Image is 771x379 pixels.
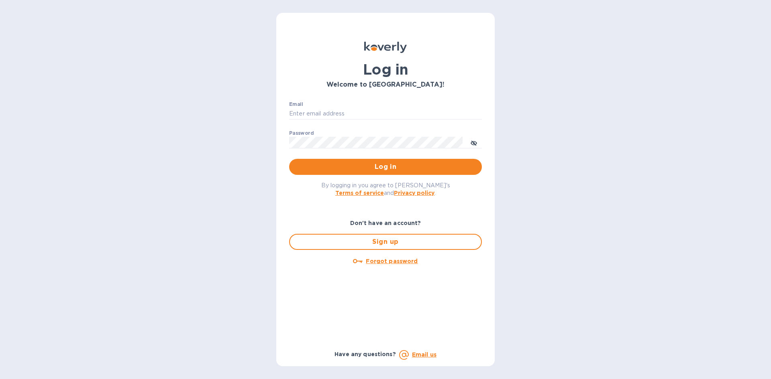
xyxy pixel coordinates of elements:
[364,42,407,53] img: Koverly
[321,182,450,196] span: By logging in you agree to [PERSON_NAME]'s and .
[296,162,475,172] span: Log in
[289,81,482,89] h3: Welcome to [GEOGRAPHIC_DATA]!
[412,351,436,358] a: Email us
[394,190,434,196] a: Privacy policy
[366,258,418,264] u: Forgot password
[289,131,314,136] label: Password
[289,234,482,250] button: Sign up
[335,351,396,357] b: Have any questions?
[289,108,482,120] input: Enter email address
[296,237,475,247] span: Sign up
[289,102,303,107] label: Email
[289,61,482,78] h1: Log in
[289,159,482,175] button: Log in
[350,220,421,226] b: Don't have an account?
[335,190,384,196] a: Terms of service
[466,134,482,150] button: toggle password visibility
